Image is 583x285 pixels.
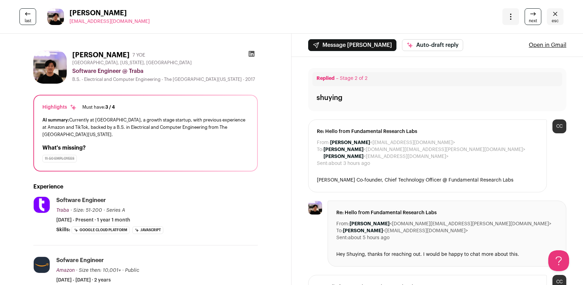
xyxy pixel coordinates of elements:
[56,277,111,284] span: [DATE] - [DATE] · 2 years
[317,93,343,103] div: shuying
[42,144,249,152] h2: What's missing?
[317,76,335,81] span: Replied
[76,268,121,273] span: · Size then: 10,001+
[69,18,150,25] a: [EMAIL_ADDRESS][DOMAIN_NAME]
[132,226,163,234] li: JavaScript
[72,50,130,60] h1: [PERSON_NAME]
[323,154,363,159] b: [PERSON_NAME]
[336,209,558,216] span: Re: Hello from Fundamental Research Labs
[323,146,538,160] dd: <[DOMAIN_NAME][EMAIL_ADDRESS][PERSON_NAME][DOMAIN_NAME]> <[EMAIL_ADDRESS][DOMAIN_NAME]>
[317,128,538,135] span: Re: Hello from Fundamental Research Labs
[330,139,455,146] dd: <[EMAIL_ADDRESS][DOMAIN_NAME]>
[34,197,50,213] img: 906ba81227801fbc6fa8d272bcc3bdd27b9b72b18a00b4b6d22c89232f98de4d.jpg
[105,105,115,109] span: 3 / 4
[42,155,77,162] div: 11-50 employees
[42,116,249,138] div: Currently at [GEOGRAPHIC_DATA], a growth stage startup, with previous experience at Amazon and Ti...
[317,177,538,184] div: [PERSON_NAME] Co-founder, Chief Technology Officer @ Fundamental Research Labs
[122,267,124,274] span: ·
[529,18,537,24] span: next
[340,76,368,81] span: Stage 2 of 2
[56,217,130,224] span: [DATE] - Present · 1 year 1 month
[552,119,566,133] div: CC
[69,19,150,24] span: [EMAIL_ADDRESS][DOMAIN_NAME]
[42,118,69,122] span: AI summary:
[42,104,77,111] div: Highlights
[56,208,69,213] span: Traba
[125,268,139,273] span: Public
[317,146,323,160] dt: To:
[308,39,396,51] button: Message [PERSON_NAME]
[343,227,468,234] dd: <[EMAIL_ADDRESS][DOMAIN_NAME]>
[56,268,75,273] span: Amazon
[104,207,105,214] span: ·
[132,52,145,59] div: 7 YOE
[502,8,519,25] button: Open dropdown
[82,104,115,110] div: Must have:
[25,18,31,24] span: last
[548,250,569,271] iframe: Help Scout Beacon - Open
[336,76,338,81] span: –
[350,221,389,226] b: [PERSON_NAME]
[323,147,363,152] b: [PERSON_NAME]
[72,67,258,75] div: Software Engineer @ Traba
[547,8,564,25] a: Close
[350,220,551,227] dd: <[DOMAIN_NAME][EMAIL_ADDRESS][PERSON_NAME][DOMAIN_NAME]>
[336,234,348,241] dt: Sent:
[106,208,125,213] span: Series A
[336,220,350,227] dt: From:
[336,251,558,258] div: Hey Shuying, thanks for reaching out. I would be happy to chat more about this.
[343,228,383,233] b: [PERSON_NAME]
[19,8,36,25] a: last
[348,234,389,241] dd: about 5 hours ago
[336,227,343,234] dt: To:
[71,208,102,213] span: · Size: 51-200
[56,257,104,264] div: Sofware Engineer
[72,77,258,82] div: B.S. - Electrical and Computer Engineering - The [GEOGRAPHIC_DATA][US_STATE] - 2017
[529,41,566,49] a: Open in Gmail
[330,140,370,145] b: [PERSON_NAME]
[308,201,322,215] img: 65fdf1ab8c8aef9c3e5b03fab2652c6898f2f736b203c0349e6982e705ff4733
[56,226,70,233] span: Skills:
[329,160,370,167] dd: about 3 hours ago
[317,160,329,167] dt: Sent:
[33,50,67,84] img: 65fdf1ab8c8aef9c3e5b03fab2652c6898f2f736b203c0349e6982e705ff4733
[525,8,541,25] a: next
[69,8,150,18] span: [PERSON_NAME]
[56,196,106,204] div: Software Engineer
[34,257,50,273] img: e36df5e125c6fb2c61edd5a0d3955424ed50ce57e60c515fc8d516ef803e31c7.jpg
[47,8,64,25] img: 65fdf1ab8c8aef9c3e5b03fab2652c6898f2f736b203c0349e6982e705ff4733
[72,60,192,66] span: [GEOGRAPHIC_DATA], [US_STATE], [GEOGRAPHIC_DATA]
[72,226,130,234] li: Google Cloud Platform
[317,139,330,146] dt: From:
[402,39,463,51] button: Auto-draft reply
[552,18,559,24] span: esc
[33,183,258,191] h2: Experience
